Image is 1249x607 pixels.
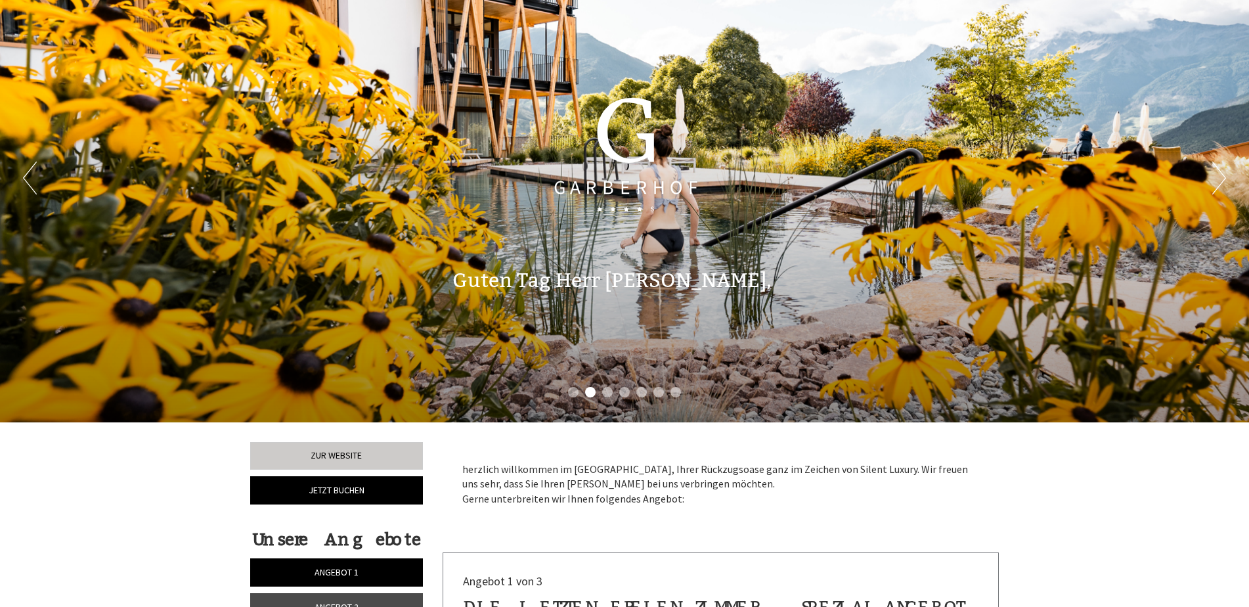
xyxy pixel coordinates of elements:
a: Zur Website [250,442,423,470]
div: Unsere Angebote [250,528,423,552]
h1: Guten Tag Herr [PERSON_NAME], [452,270,772,292]
a: Jetzt buchen [250,476,423,505]
button: Next [1212,162,1226,194]
span: Angebot 1 von 3 [463,573,542,589]
span: Angebot 1 [315,566,359,578]
button: Previous [23,162,37,194]
p: herzlich willkommen im [GEOGRAPHIC_DATA], Ihrer Rückzugsoase ganz im Zeichen von Silent Luxury. W... [462,462,980,507]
